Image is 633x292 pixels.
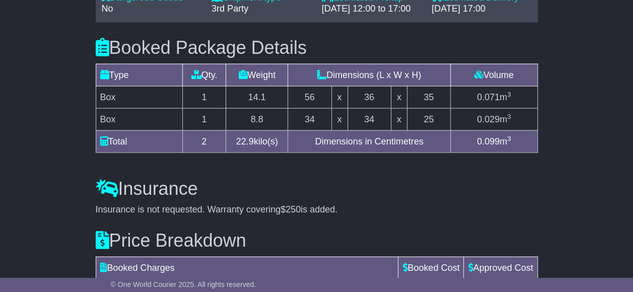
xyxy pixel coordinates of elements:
[347,86,391,108] td: 36
[507,134,511,142] sup: 3
[96,130,182,152] td: Total
[391,86,407,108] td: x
[96,86,182,108] td: Box
[226,63,288,86] td: Weight
[450,63,537,86] td: Volume
[391,108,407,130] td: x
[288,63,451,86] td: Dimensions (L x W x H)
[96,108,182,130] td: Box
[96,63,182,86] td: Type
[288,86,331,108] td: 56
[212,4,248,14] span: 3rd Party
[331,108,347,130] td: x
[182,108,226,130] td: 1
[226,86,288,108] td: 14.1
[450,108,537,130] td: m
[407,108,450,130] td: 25
[226,130,288,152] td: kilo(s)
[280,204,301,214] span: $250
[288,130,451,152] td: Dimensions in Centimetres
[96,204,538,215] div: Insurance is not requested. Warranty covering is added.
[182,63,226,86] td: Qty.
[464,256,537,278] td: Approved Cost
[182,86,226,108] td: 1
[398,256,464,278] td: Booked Cost
[96,256,398,278] td: Booked Charges
[331,86,347,108] td: x
[96,178,538,198] h3: Insurance
[322,4,422,15] div: [DATE] 12:00 to 17:00
[477,114,500,124] span: 0.029
[477,92,500,102] span: 0.071
[477,136,500,146] span: 0.099
[236,136,254,146] span: 22.9
[96,37,538,57] h3: Booked Package Details
[407,86,450,108] td: 35
[432,4,532,15] div: [DATE] 17:00
[347,108,391,130] td: 34
[102,4,113,14] span: No
[96,230,538,250] h3: Price Breakdown
[288,108,331,130] td: 34
[507,90,511,98] sup: 3
[450,130,537,152] td: m
[226,108,288,130] td: 8.8
[450,86,537,108] td: m
[182,130,226,152] td: 2
[507,112,511,120] sup: 3
[111,280,256,288] span: © One World Courier 2025. All rights reserved.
